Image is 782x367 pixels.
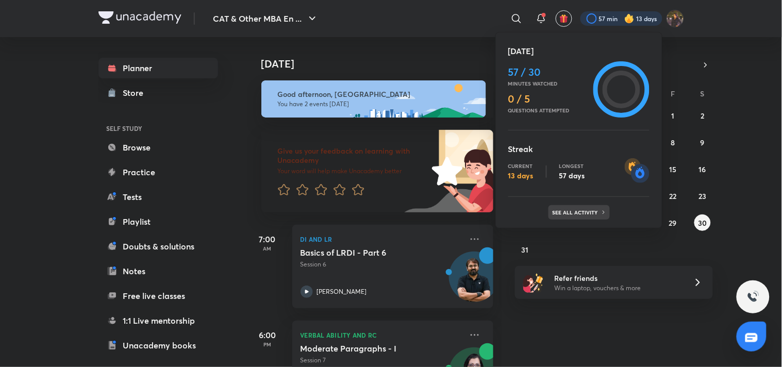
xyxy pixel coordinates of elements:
p: Minutes watched [508,80,589,87]
p: 57 days [559,171,585,180]
p: See all activity [553,209,601,215]
img: streak [625,158,650,183]
p: Questions attempted [508,107,589,113]
p: 13 days [508,171,534,180]
h4: 57 / 30 [508,66,589,78]
p: Longest [559,163,585,169]
p: Current [508,163,534,169]
h5: [DATE] [508,45,650,57]
h5: Streak [508,143,650,155]
h4: 0 / 5 [508,93,589,105]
